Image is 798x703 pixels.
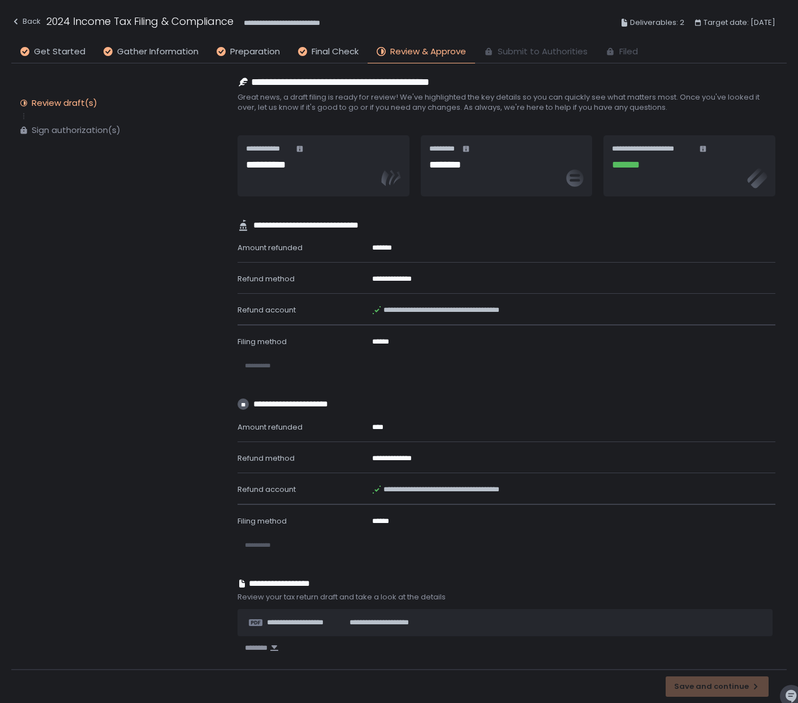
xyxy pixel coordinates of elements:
span: Target date: [DATE] [704,16,775,29]
span: Submit to Authorities [498,45,588,58]
span: Filing method [238,336,287,347]
span: Great news, a draft filing is ready for review! We've highlighted the key details so you can quic... [238,92,775,113]
span: Preparation [230,45,280,58]
span: Amount refunded [238,242,303,253]
span: Review & Approve [390,45,466,58]
span: Refund method [238,453,295,464]
div: Review draft(s) [32,97,97,109]
span: Refund method [238,273,295,284]
span: Filed [619,45,638,58]
span: Amount refunded [238,422,303,432]
span: Refund account [238,305,296,315]
button: Back [11,14,41,32]
span: Refund account [238,484,296,495]
div: Sign authorization(s) [32,125,120,136]
span: Final Check [312,45,359,58]
span: Review your tax return draft and take a look at the details [238,592,775,602]
h1: 2024 Income Tax Filing & Compliance [46,14,234,29]
span: Filing method [238,516,287,526]
span: Gather Information [117,45,199,58]
span: Deliverables: 2 [630,16,684,29]
span: Get Started [34,45,85,58]
div: Back [11,15,41,28]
